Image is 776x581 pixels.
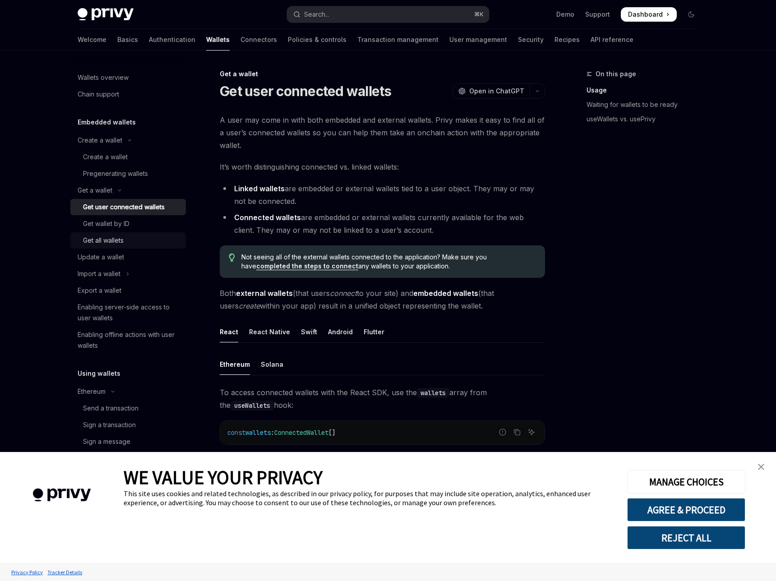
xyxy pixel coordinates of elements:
div: React [220,321,238,342]
div: Sign a transaction [83,420,136,430]
div: Export a wallet [78,285,121,296]
strong: external wallets [236,289,293,298]
code: useWallets [231,401,274,410]
em: create [239,301,260,310]
span: ⌘ K [474,11,484,18]
div: Send a transaction [83,403,139,414]
a: User management [449,29,507,51]
a: Pregenerating wallets [70,166,186,182]
code: wallets [417,388,449,398]
button: Toggle Get a wallet section [70,182,186,198]
span: It’s worth distinguishing connected vs. linked wallets: [220,161,545,173]
span: Dashboard [628,10,663,19]
div: Get a wallet [78,185,112,196]
a: Tracker Details [45,564,84,580]
div: Get user connected wallets [83,202,165,212]
a: Enabling offline actions with user wallets [70,327,186,354]
div: Enabling server-side access to user wallets [78,302,180,323]
a: completed the steps to connect [256,262,358,270]
span: WE VALUE YOUR PRIVACY [124,466,323,489]
a: Send a transaction [70,400,186,416]
img: dark logo [78,8,134,21]
span: A user may come in with both embedded and external wallets. Privy makes it easy to find all of a ... [220,114,545,152]
a: Transaction management [357,29,439,51]
span: wallets [245,429,271,437]
div: Ethereum [220,354,250,375]
div: Flutter [364,321,384,342]
button: Report incorrect code [497,426,508,438]
button: AGREE & PROCEED [627,498,745,521]
svg: Tip [229,254,235,262]
a: Connectors [240,29,277,51]
a: Wallets overview [70,69,186,86]
div: Sign a message [83,436,130,447]
h5: Embedded wallets [78,117,136,128]
em: connect [330,289,357,298]
button: Ask AI [526,426,537,438]
div: Update a wallet [78,252,124,263]
a: Wallets [206,29,230,51]
a: Chain support [70,86,186,102]
div: React Native [249,321,290,342]
strong: Connected wallets [234,213,301,222]
span: : [271,429,274,437]
button: Toggle Ethereum section [70,383,186,400]
a: Get all wallets [70,232,186,249]
a: Get user connected wallets [70,199,186,215]
div: Search... [304,9,329,20]
a: Authentication [149,29,195,51]
span: const [227,429,245,437]
div: Get a wallet [220,69,545,78]
a: close banner [752,458,770,476]
a: Waiting for wallets to be ready [587,97,706,112]
strong: embedded wallets [413,289,478,298]
a: Sign a transaction [70,417,186,433]
strong: Linked wallets [234,184,285,193]
div: Pregenerating wallets [83,168,148,179]
a: API reference [591,29,633,51]
span: Both (that users to your site) and (that users within your app) result in a unified object repres... [220,287,545,312]
h5: Using wallets [78,368,120,379]
button: Toggle Import a wallet section [70,266,186,282]
div: Android [328,321,353,342]
div: Create a wallet [83,152,128,162]
div: Create a wallet [78,135,122,146]
a: Policies & controls [288,29,346,51]
a: Export a wallet [70,282,186,299]
img: company logo [14,475,110,515]
a: Create a wallet [70,149,186,165]
span: On this page [596,69,636,79]
div: This site uses cookies and related technologies, as described in our privacy policy, for purposes... [124,489,614,507]
a: Recipes [554,29,580,51]
a: Demo [556,10,574,19]
a: Enabling server-side access to user wallets [70,299,186,326]
li: are embedded or external wallets tied to a user object. They may or may not be connected. [220,182,545,207]
div: Wallets overview [78,72,129,83]
div: Enabling offline actions with user wallets [78,329,180,351]
span: Not seeing all of the external wallets connected to the application? Make sure you have any walle... [241,253,536,271]
a: useWallets vs. usePrivy [587,112,706,126]
a: Sign typed data [70,450,186,466]
button: MANAGE CHOICES [627,470,745,493]
a: Support [585,10,610,19]
span: [] [328,429,336,437]
a: Dashboard [621,7,677,22]
a: Usage [587,83,706,97]
a: Get wallet by ID [70,216,186,232]
div: Solana [261,354,283,375]
button: Open in ChatGPT [453,83,530,99]
a: Update a wallet [70,249,186,265]
a: Welcome [78,29,106,51]
button: Toggle Create a wallet section [70,132,186,148]
button: REJECT ALL [627,526,745,549]
a: Basics [117,29,138,51]
div: Chain support [78,89,119,100]
span: Open in ChatGPT [469,87,524,96]
li: are embedded or external wallets currently available for the web client. They may or may not be l... [220,211,545,236]
a: Sign a message [70,433,186,450]
div: Swift [301,321,317,342]
div: Ethereum [78,386,106,397]
span: To access connected wallets with the React SDK, use the array from the hook: [220,386,545,411]
div: Get all wallets [83,235,124,246]
button: Toggle dark mode [684,7,698,22]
